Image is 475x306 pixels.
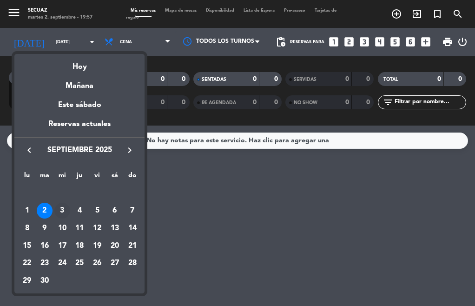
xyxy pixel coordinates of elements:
td: 19 de septiembre de 2025 [88,237,106,255]
td: 2 de septiembre de 2025 [36,202,53,220]
td: 4 de septiembre de 2025 [71,202,89,220]
div: 11 [72,220,87,236]
div: 17 [54,238,70,254]
td: 22 de septiembre de 2025 [18,255,36,273]
div: 22 [19,256,35,272]
td: 28 de septiembre de 2025 [124,255,141,273]
div: Hoy [14,54,145,73]
div: 28 [125,256,140,272]
th: sábado [106,170,124,185]
div: 9 [37,220,53,236]
td: 10 de septiembre de 2025 [53,220,71,237]
td: 17 de septiembre de 2025 [53,237,71,255]
td: 30 de septiembre de 2025 [36,272,53,290]
th: martes [36,170,53,185]
td: 5 de septiembre de 2025 [88,202,106,220]
div: 4 [72,203,87,219]
button: keyboard_arrow_right [121,144,138,156]
td: 9 de septiembre de 2025 [36,220,53,237]
th: domingo [124,170,141,185]
i: keyboard_arrow_right [124,145,135,156]
th: miércoles [53,170,71,185]
div: 23 [37,256,53,272]
td: 23 de septiembre de 2025 [36,255,53,273]
td: 8 de septiembre de 2025 [18,220,36,237]
div: 16 [37,238,53,254]
td: SEP. [18,185,141,202]
th: viernes [88,170,106,185]
div: 26 [89,256,105,272]
div: 27 [107,256,123,272]
td: 13 de septiembre de 2025 [106,220,124,237]
div: 7 [125,203,140,219]
td: 29 de septiembre de 2025 [18,272,36,290]
i: keyboard_arrow_left [24,145,35,156]
td: 7 de septiembre de 2025 [124,202,141,220]
th: jueves [71,170,89,185]
td: 11 de septiembre de 2025 [71,220,89,237]
div: 10 [54,220,70,236]
th: lunes [18,170,36,185]
div: 8 [19,220,35,236]
td: 15 de septiembre de 2025 [18,237,36,255]
div: 25 [72,256,87,272]
div: 14 [125,220,140,236]
td: 21 de septiembre de 2025 [124,237,141,255]
div: 3 [54,203,70,219]
span: septiembre 2025 [38,144,121,156]
td: 12 de septiembre de 2025 [88,220,106,237]
div: 12 [89,220,105,236]
div: 19 [89,238,105,254]
div: 6 [107,203,123,219]
td: 24 de septiembre de 2025 [53,255,71,273]
td: 3 de septiembre de 2025 [53,202,71,220]
button: keyboard_arrow_left [21,144,38,156]
td: 18 de septiembre de 2025 [71,237,89,255]
div: 29 [19,273,35,289]
td: 16 de septiembre de 2025 [36,237,53,255]
td: 1 de septiembre de 2025 [18,202,36,220]
div: 20 [107,238,123,254]
td: 6 de septiembre de 2025 [106,202,124,220]
td: 26 de septiembre de 2025 [88,255,106,273]
div: Reservas actuales [14,118,145,137]
div: 21 [125,238,140,254]
div: 18 [72,238,87,254]
div: 13 [107,220,123,236]
div: 5 [89,203,105,219]
td: 14 de septiembre de 2025 [124,220,141,237]
div: 15 [19,238,35,254]
td: 27 de septiembre de 2025 [106,255,124,273]
div: Mañana [14,73,145,92]
td: 20 de septiembre de 2025 [106,237,124,255]
td: 25 de septiembre de 2025 [71,255,89,273]
div: 30 [37,273,53,289]
div: 1 [19,203,35,219]
div: 2 [37,203,53,219]
div: 24 [54,256,70,272]
div: Este sábado [14,92,145,118]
